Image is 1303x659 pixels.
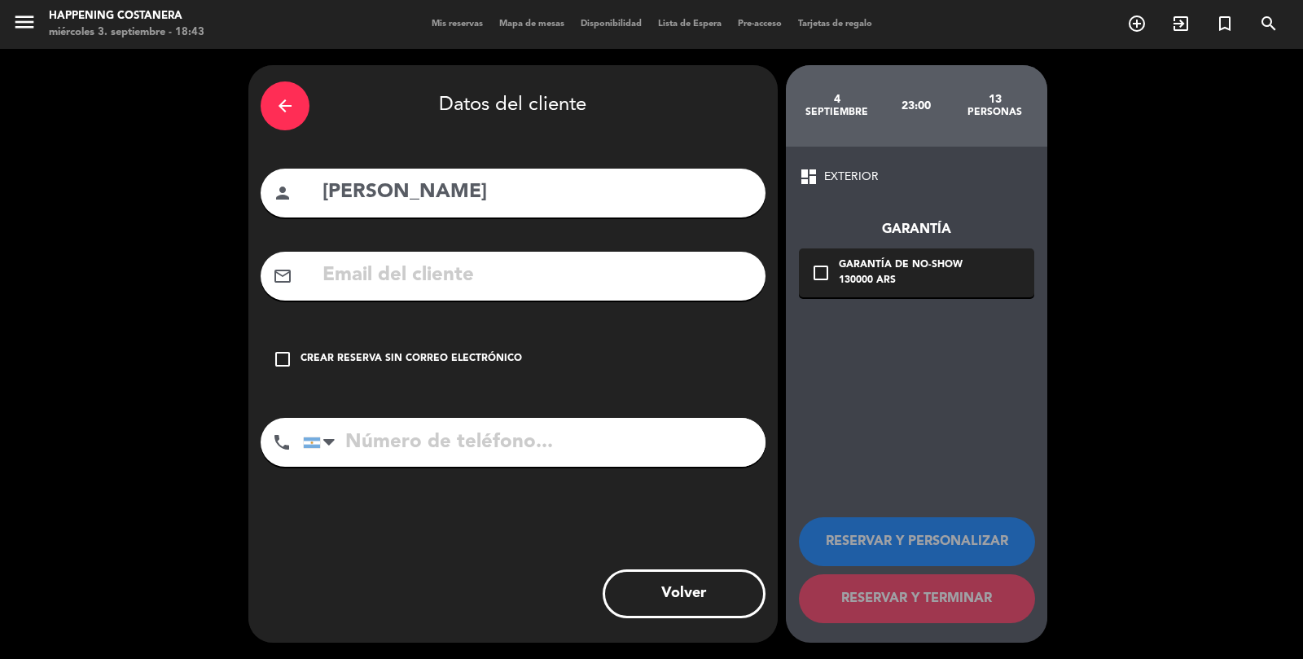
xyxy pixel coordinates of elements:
[275,96,295,116] i: arrow_back
[955,106,1034,119] div: personas
[955,93,1034,106] div: 13
[273,266,292,286] i: mail_outline
[790,20,880,29] span: Tarjetas de regalo
[811,263,831,283] i: check_box_outline_blank
[261,77,766,134] div: Datos del cliente
[573,20,650,29] span: Disponibilidad
[799,574,1035,623] button: RESERVAR Y TERMINAR
[304,419,341,466] div: Argentina: +54
[301,351,522,367] div: Crear reserva sin correo electrónico
[824,168,879,187] span: EXTERIOR
[491,20,573,29] span: Mapa de mesas
[303,418,766,467] input: Número de teléfono...
[650,20,730,29] span: Lista de Espera
[839,273,963,289] div: 130000 ARS
[798,106,877,119] div: septiembre
[876,77,955,134] div: 23:00
[273,349,292,369] i: check_box_outline_blank
[730,20,790,29] span: Pre-acceso
[423,20,491,29] span: Mis reservas
[272,433,292,452] i: phone
[273,183,292,203] i: person
[12,10,37,40] button: menu
[799,517,1035,566] button: RESERVAR Y PERSONALIZAR
[321,176,753,209] input: Nombre del cliente
[1259,14,1279,33] i: search
[321,259,753,292] input: Email del cliente
[798,93,877,106] div: 4
[49,8,204,24] div: Happening Costanera
[1171,14,1191,33] i: exit_to_app
[799,167,818,187] span: dashboard
[603,569,766,618] button: Volver
[1127,14,1147,33] i: add_circle_outline
[1215,14,1235,33] i: turned_in_not
[49,24,204,41] div: miércoles 3. septiembre - 18:43
[839,257,963,274] div: Garantía de no-show
[12,10,37,34] i: menu
[799,219,1034,240] div: Garantía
